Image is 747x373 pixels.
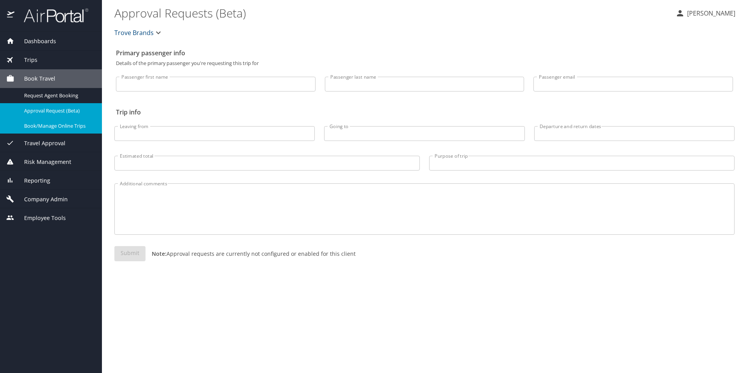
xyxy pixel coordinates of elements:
[114,27,154,38] span: Trove Brands
[685,9,735,18] p: [PERSON_NAME]
[672,6,738,20] button: [PERSON_NAME]
[14,158,71,166] span: Risk Management
[14,139,65,148] span: Travel Approval
[24,122,93,130] span: Book/Manage Online Trips
[14,176,50,185] span: Reporting
[116,106,733,118] h2: Trip info
[24,107,93,114] span: Approval Request (Beta)
[114,1,669,25] h1: Approval Requests (Beta)
[152,250,167,257] strong: Note:
[15,8,88,23] img: airportal-logo.png
[14,195,68,204] span: Company Admin
[14,37,56,46] span: Dashboards
[111,25,166,40] button: Trove Brands
[14,74,55,83] span: Book Travel
[116,47,733,59] h2: Primary passenger info
[14,214,66,222] span: Employee Tools
[116,61,733,66] p: Details of the primary passenger you're requesting this trip for
[14,56,37,64] span: Trips
[146,250,356,258] p: Approval requests are currently not configured or enabled for this client
[7,8,15,23] img: icon-airportal.png
[24,92,93,99] span: Request Agent Booking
